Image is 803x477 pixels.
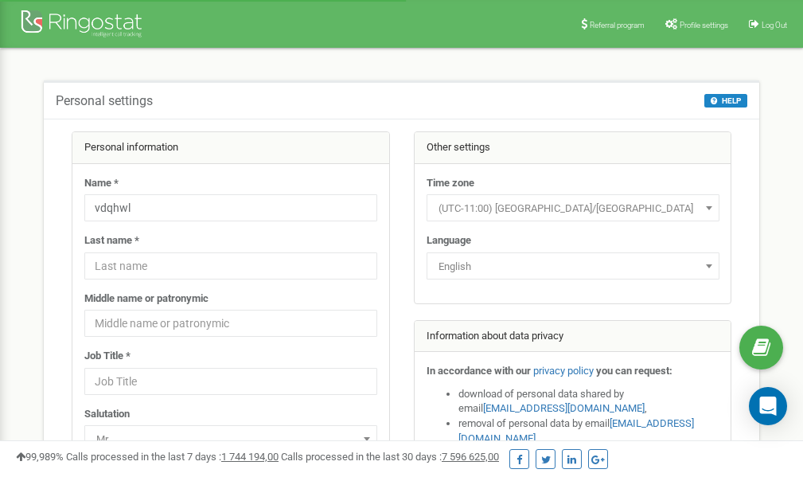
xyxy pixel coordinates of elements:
input: Last name [84,252,377,280]
label: Job Title * [84,349,131,364]
label: Salutation [84,407,130,422]
span: Profile settings [680,21,728,29]
span: English [432,256,714,278]
div: Personal information [72,132,389,164]
li: removal of personal data by email , [458,416,719,446]
label: Name * [84,176,119,191]
strong: you can request: [596,365,672,377]
span: Log Out [762,21,787,29]
span: (UTC-11:00) Pacific/Midway [432,197,714,220]
strong: In accordance with our [427,365,531,377]
span: English [427,252,719,280]
input: Name [84,194,377,221]
span: Referral program [590,21,645,29]
label: Middle name or patronymic [84,291,209,307]
span: 99,989% [16,451,64,463]
span: Calls processed in the last 7 days : [66,451,279,463]
h5: Personal settings [56,94,153,108]
u: 1 744 194,00 [221,451,279,463]
span: (UTC-11:00) Pacific/Midway [427,194,719,221]
a: privacy policy [533,365,594,377]
button: HELP [704,94,747,108]
li: download of personal data shared by email , [458,387,719,416]
label: Time zone [427,176,474,191]
div: Open Intercom Messenger [749,387,787,425]
span: Calls processed in the last 30 days : [281,451,499,463]
label: Last name * [84,233,139,248]
input: Middle name or patronymic [84,310,377,337]
a: [EMAIL_ADDRESS][DOMAIN_NAME] [483,402,645,414]
label: Language [427,233,471,248]
input: Job Title [84,368,377,395]
span: Mr. [84,425,377,452]
div: Other settings [415,132,731,164]
div: Information about data privacy [415,321,731,353]
span: Mr. [90,428,372,451]
u: 7 596 625,00 [442,451,499,463]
